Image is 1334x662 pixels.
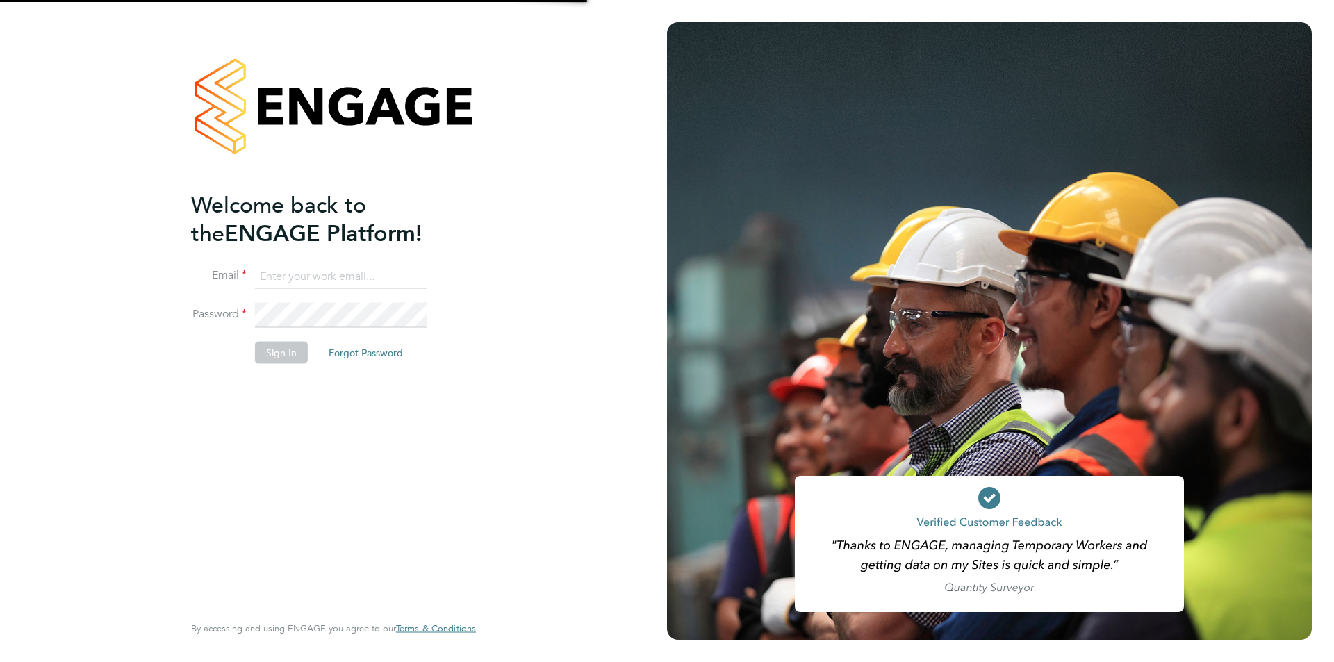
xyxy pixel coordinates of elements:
[318,342,414,364] button: Forgot Password
[191,268,247,283] label: Email
[255,342,308,364] button: Sign In
[191,307,247,322] label: Password
[396,622,476,634] span: Terms & Conditions
[191,190,462,247] h2: ENGAGE Platform!
[191,191,366,247] span: Welcome back to the
[396,623,476,634] a: Terms & Conditions
[191,622,476,634] span: By accessing and using ENGAGE you agree to our
[255,264,427,289] input: Enter your work email...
